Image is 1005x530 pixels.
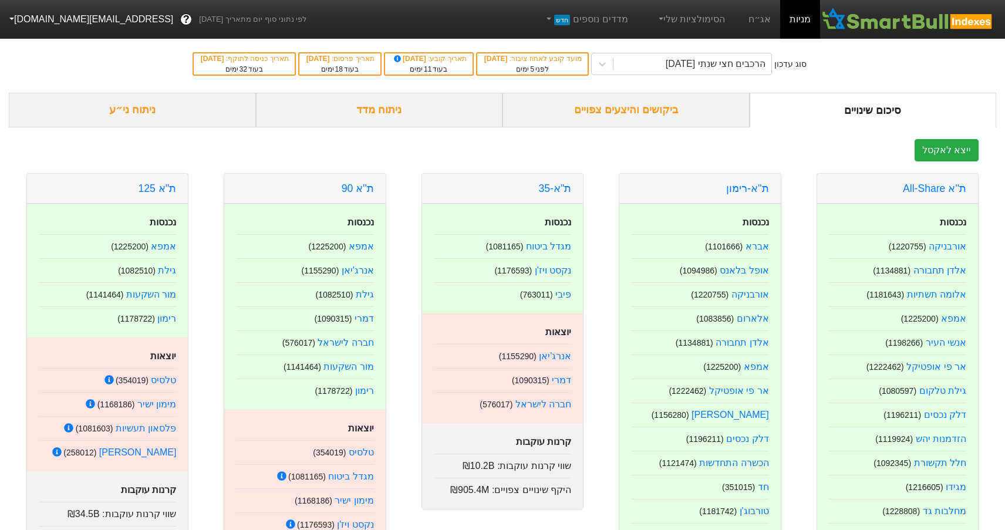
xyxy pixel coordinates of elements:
a: דמרי [355,313,374,323]
a: אמפא [941,313,966,323]
small: ( 1094986 ) [680,266,717,275]
a: אמפא [744,362,769,372]
a: טלסיס [151,375,176,385]
small: ( 576017 ) [282,338,315,347]
div: תאריך כניסה לתוקף : [200,53,289,64]
div: מועד קובע לאחוז ציבור : [483,53,582,64]
strong: נכנסות [743,217,769,227]
a: ת"א-35 [539,183,572,194]
div: סוג עדכון [774,58,807,70]
span: ₪10.2B [463,461,495,471]
small: ( 1178722 ) [117,314,155,323]
strong: יוצאות [545,327,571,337]
small: ( 1081165 ) [288,472,326,481]
small: ( 1181643 ) [866,290,904,299]
a: אר פי אופטיקל [906,362,966,372]
span: 18 [335,65,343,73]
a: אורבניקה [929,241,966,251]
a: הסימולציות שלי [652,8,730,31]
a: ת''א All-Share [903,183,966,194]
small: ( 1082510 ) [316,290,353,299]
a: פלסאון תעשיות [116,423,176,433]
div: היקף שינויים צפויים : [434,478,571,497]
strong: נכנסות [150,217,176,227]
span: [DATE] [201,55,226,63]
a: אלומה תשתיות [907,289,966,299]
div: בעוד ימים [200,64,289,75]
a: מימון ישיר [137,399,176,409]
a: גילת [356,289,374,299]
a: מגדל ביטוח [526,241,571,251]
small: ( 1168186 ) [97,400,135,409]
small: ( 1119924 ) [875,434,913,444]
a: אלארום [737,313,769,323]
small: ( 1155290 ) [301,266,339,275]
small: ( 1216605 ) [906,482,943,492]
small: ( 1083856 ) [696,314,734,323]
small: ( 1141464 ) [86,290,124,299]
small: ( 1196211 ) [686,434,724,444]
span: לפי נתוני סוף יום מתאריך [DATE] [199,13,306,25]
button: ייצא לאקסל [915,139,979,161]
span: ₪34.5B [68,509,100,519]
a: אמפא [349,241,374,251]
small: ( 1121474 ) [659,458,697,468]
a: גילת [158,265,176,275]
small: ( 576017 ) [480,400,512,409]
span: 32 [240,65,247,73]
div: שווי קרנות עוקבות : [434,454,571,473]
small: ( 1176593 ) [297,520,335,529]
span: [DATE] [392,55,429,63]
a: אברא [746,241,769,251]
div: תאריך קובע : [391,53,467,64]
a: מגדל ביטוח [328,471,373,481]
div: סיכום שינויים [750,93,997,127]
a: אנשי העיר [926,337,966,347]
a: דמרי [552,375,571,385]
strong: קרנות עוקבות [121,485,176,495]
small: ( 1080597 ) [879,386,916,396]
div: לפני ימים [483,64,582,75]
a: מדדים נוספיםחדש [539,8,633,31]
small: ( 1222462 ) [866,362,904,372]
div: הרכבים חצי שנתי [DATE] [666,57,766,71]
strong: נכנסות [348,217,374,227]
small: ( 1228808 ) [882,507,920,516]
a: חברה לישראל [515,399,571,409]
small: ( 1168186 ) [295,496,332,505]
small: ( 1156280 ) [652,410,689,420]
small: ( 1134881 ) [873,266,910,275]
strong: יוצאות [348,423,374,433]
strong: יוצאות [150,351,176,361]
a: אלדן תחבורה [913,265,966,275]
a: [PERSON_NAME] [692,410,769,420]
a: אר פי אופטיקל [709,386,769,396]
small: ( 1225200 ) [111,242,149,251]
small: ( 1090315 ) [512,376,549,385]
small: ( 1220755 ) [889,242,926,251]
div: בעוד ימים [391,64,467,75]
small: ( 1225200 ) [309,242,346,251]
a: אופל בלאנס [720,265,768,275]
small: ( 1101666 ) [705,242,743,251]
a: מימון ישיר [335,495,373,505]
small: ( 1141464 ) [284,362,321,372]
small: ( 1196211 ) [883,410,921,420]
small: ( 1225200 ) [703,362,741,372]
a: רימון [355,386,374,396]
a: טלסיס [349,447,374,457]
small: ( 1198266 ) [885,338,923,347]
span: [DATE] [306,55,332,63]
span: 11 [424,65,431,73]
span: [DATE] [484,55,510,63]
small: ( 1178722 ) [315,386,353,396]
a: אלדן תחבורה [716,337,768,347]
a: רימון [157,313,176,323]
small: ( 1134881 ) [676,338,713,347]
small: ( 351015 ) [722,482,755,492]
a: ת''א 90 [342,183,374,194]
a: [PERSON_NAME] [99,447,177,457]
a: גילת טלקום [919,386,966,396]
a: מחלבות גד [923,506,966,516]
small: ( 354019 ) [116,376,149,385]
